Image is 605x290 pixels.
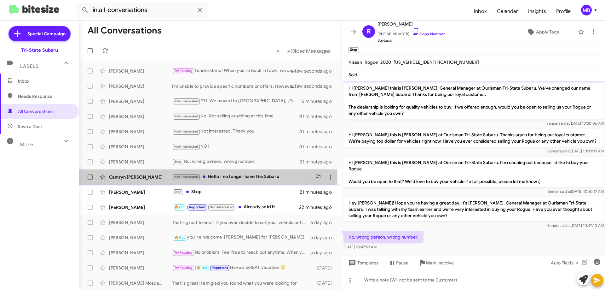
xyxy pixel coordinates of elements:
[349,59,362,65] span: Nissan
[109,113,172,120] div: [PERSON_NAME]
[287,47,291,55] span: »
[314,265,337,271] div: [DATE]
[174,99,199,103] span: Not-Interested
[300,189,337,195] div: 21 minutes ago
[109,144,172,150] div: [PERSON_NAME]
[273,44,334,57] nav: Page navigation example
[343,129,604,147] p: Hi [PERSON_NAME] this is [PERSON_NAME] at Ourisman Tri-State Subaru. Thanks again for being our l...
[197,266,207,270] span: 🔥 Hot
[172,204,299,211] div: Already sold it.
[172,67,299,74] div: I understand! When you're back in town, we can discuss buying your vehicle and make sure the proc...
[300,159,337,165] div: 21 minutes ago
[109,98,172,104] div: [PERSON_NAME]
[174,145,199,149] span: Not-Interested
[172,249,310,256] div: No problem! Feel free to reach out anytime. When you're ready, I'd be happy to help schedule a vi...
[365,59,378,65] span: Rogue
[18,123,42,130] span: Save a Deal
[551,257,581,269] span: Auto Fields
[174,160,182,164] span: Stop
[174,69,193,73] span: Try Pausing
[310,219,337,226] div: a day ago
[109,204,172,210] div: [PERSON_NAME]
[172,158,300,165] div: No, wrong person, wrong number.
[299,144,337,150] div: 20 minutes ago
[172,128,299,135] div: Not interested. Thank you,
[314,280,337,286] div: [DATE]
[377,28,445,37] span: [PHONE_NUMBER]
[536,26,559,38] span: Apply Tags
[174,175,199,179] span: Not-Interested
[172,188,300,196] div: Stop
[576,5,598,15] button: MB
[172,173,312,181] div: Hello I no longer have the Subaru
[581,5,592,15] div: MB
[560,149,571,153] span: said at
[300,98,337,104] div: 16 minutes ago
[18,108,54,115] span: All Conversations
[367,27,371,37] span: R
[212,266,228,270] span: Important
[20,142,33,147] span: More
[76,3,209,18] input: Search
[349,72,357,78] span: Sold
[109,68,172,74] div: [PERSON_NAME]
[174,190,182,194] span: Stop
[547,149,604,153] span: Sender [DATE] 10:39:39 AM
[383,257,413,269] button: Pause
[523,2,551,21] span: Insights
[291,48,331,55] span: Older Messages
[551,2,576,21] a: Profile
[347,257,378,269] span: Templates
[413,257,459,269] button: Mark Inactive
[109,189,172,195] div: [PERSON_NAME]
[396,257,408,269] span: Pause
[310,250,337,256] div: a day ago
[109,250,172,256] div: [PERSON_NAME]
[343,245,377,249] span: [DATE] 10:47:53 AM
[174,235,185,240] span: 🔥 Hot
[27,31,66,37] span: Special Campaign
[172,98,300,105] div: FYI. We moved to [GEOGRAPHIC_DATA], [GEOGRAPHIC_DATA] about two and a half years ago.
[548,189,604,194] span: Sender [DATE] 10:30:17 AM
[310,234,337,241] div: a day ago
[394,59,479,65] span: [US_VEHICLE_IDENTIFICATION_NUMBER]
[380,59,391,65] span: 2020
[299,113,337,120] div: 20 minutes ago
[18,78,72,84] span: Inbox
[546,257,586,269] button: Auto Fields
[109,265,172,271] div: [PERSON_NAME]
[377,20,445,28] span: [PERSON_NAME]
[559,121,570,126] span: said at
[88,26,162,36] h1: All Conversations
[343,197,604,221] p: Hey [PERSON_NAME]! Hope you're having a great day. It's [PERSON_NAME], General Manager at Ourisma...
[343,231,423,243] p: No, wrong person, wrong number.
[273,44,284,57] button: Previous
[342,257,383,269] button: Templates
[174,266,193,270] span: Try Pausing
[109,280,172,286] div: [PERSON_NAME] Mosqeura
[426,257,454,269] span: Mark Inactive
[9,26,71,41] a: Special Campaign
[469,2,492,21] a: Inbox
[560,223,571,228] span: said at
[172,143,299,150] div: NO!
[343,157,604,187] p: Hi [PERSON_NAME] this is [PERSON_NAME] at Ourisman Tri-State Subaru. I'm reaching out because I'd...
[174,129,199,133] span: Not-Interested
[109,174,172,180] div: Camryn [PERSON_NAME]
[18,93,72,99] span: Needs Response
[492,2,523,21] a: Calendar
[172,83,299,89] div: I'm unable to provide specific numbers or offers. However, I can set up an appointment to discuss...
[109,159,172,165] div: [PERSON_NAME]
[174,205,185,209] span: 🔥 Hot
[172,234,310,241] div: you' re welcome [PERSON_NAME] for [PERSON_NAME]
[299,204,337,210] div: 22 minutes ago
[547,223,604,228] span: Sender [DATE] 10:47:10 AM
[109,128,172,135] div: [PERSON_NAME]
[172,264,314,271] div: Have a GREAT vacation 🙂
[174,251,193,255] span: Try Pausing
[174,114,199,118] span: Not-Interested
[276,47,280,55] span: «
